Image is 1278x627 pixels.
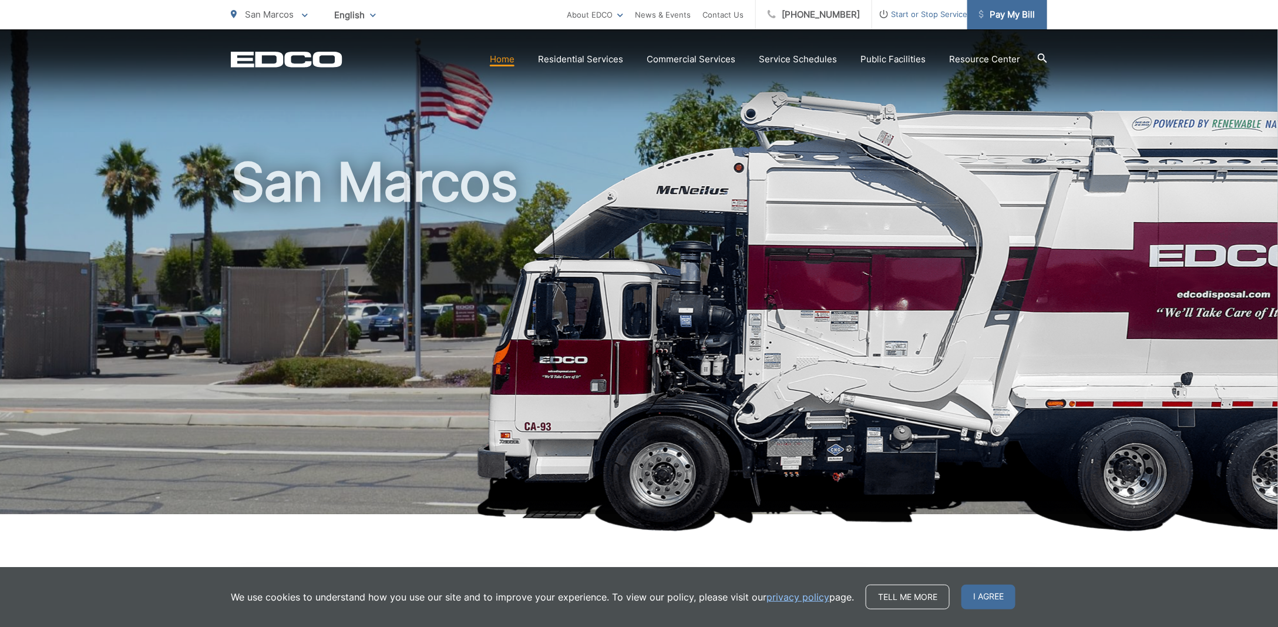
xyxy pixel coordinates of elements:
span: Pay My Bill [979,8,1035,22]
span: I agree [961,585,1015,609]
a: Public Facilities [860,52,926,66]
a: Home [490,52,514,66]
a: About EDCO [567,8,623,22]
a: privacy policy [766,590,829,604]
a: Residential Services [538,52,623,66]
span: San Marcos [245,9,294,20]
a: News & Events [635,8,691,22]
a: EDCD logo. Return to the homepage. [231,51,342,68]
span: English [325,5,385,25]
a: Tell me more [866,585,950,609]
a: Contact Us [702,8,744,22]
p: We use cookies to understand how you use our site and to improve your experience. To view our pol... [231,590,854,604]
a: Service Schedules [759,52,837,66]
a: Commercial Services [647,52,735,66]
h1: San Marcos [231,153,1047,525]
a: Resource Center [949,52,1020,66]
